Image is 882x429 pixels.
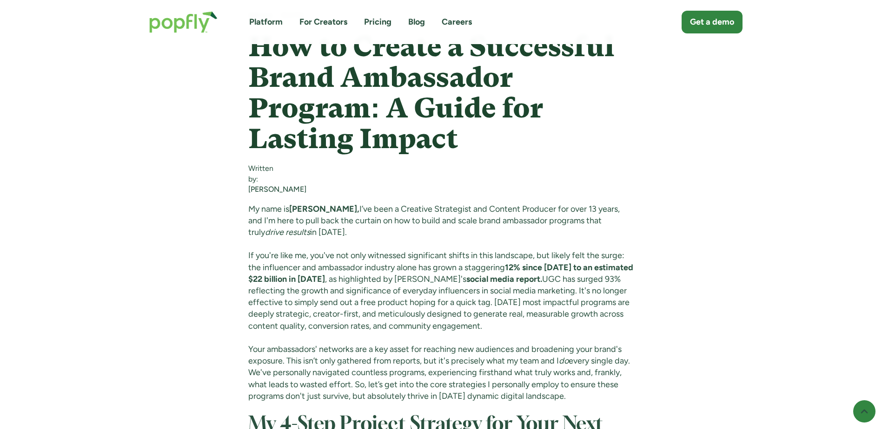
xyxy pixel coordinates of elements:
[466,274,540,284] a: social media report
[540,274,542,284] strong: .
[248,32,634,154] h1: How to Create a Successful Brand Ambassador Program: A Guide for Lasting Impact
[299,16,347,28] a: For Creators
[682,11,743,33] a: Get a demo
[289,204,357,214] a: [PERSON_NAME]
[248,262,633,284] strong: 12% since [DATE] to an estimated $22 billion in [DATE]
[364,16,391,28] a: Pricing
[248,344,634,402] p: Your ambassadors' networks are a key asset for reaching new audiences and broadening your brand's...
[248,184,306,195] a: [PERSON_NAME]
[248,163,306,184] div: Written by:
[265,227,310,237] em: drive results
[248,203,634,239] p: My name is I’ve been a Creative Strategist and Content Producer for over 13 years, and I'm here t...
[140,2,227,42] a: home
[357,204,359,214] strong: ,
[559,356,569,366] em: do
[408,16,425,28] a: Blog
[249,16,283,28] a: Platform
[248,250,634,331] p: If you're like me, you've not only witnessed significant shifts in this landscape, but likely fel...
[690,16,734,28] div: Get a demo
[442,16,472,28] a: Careers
